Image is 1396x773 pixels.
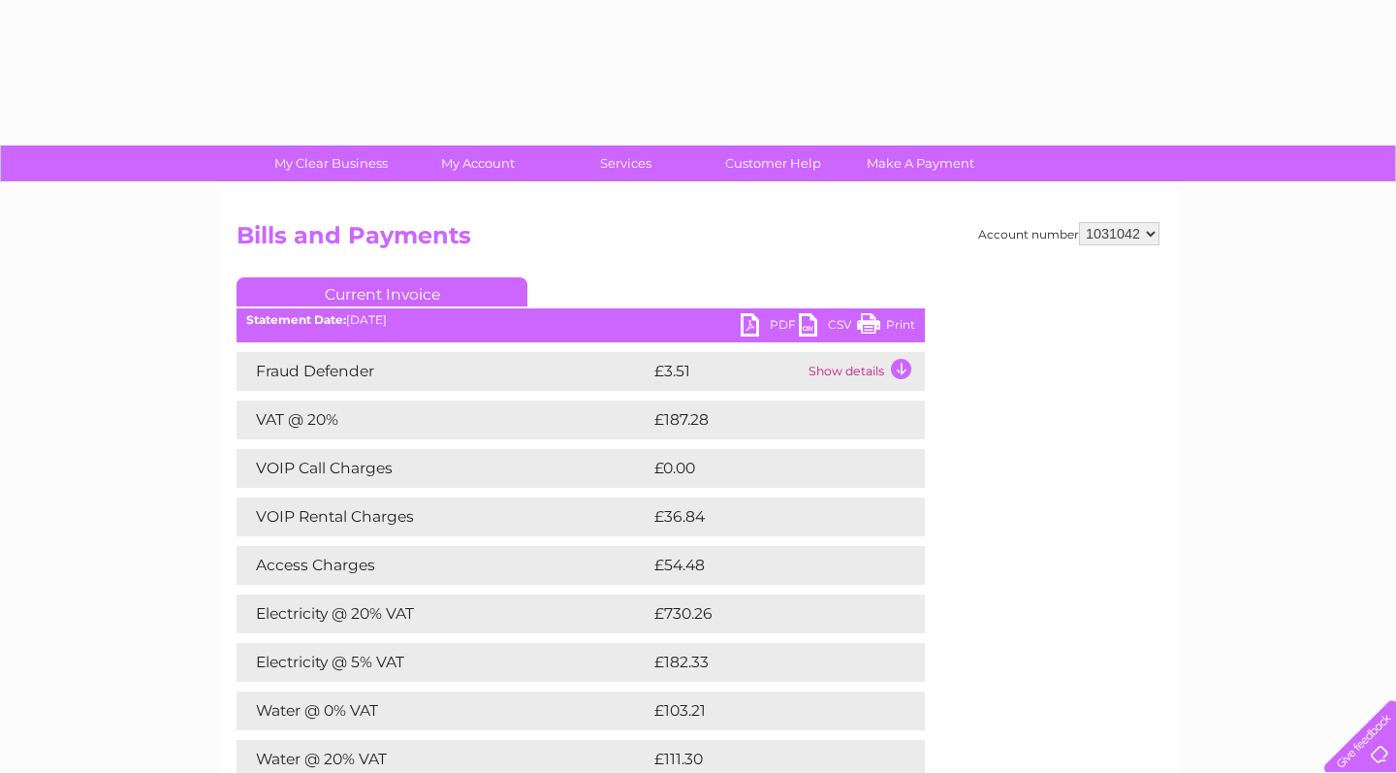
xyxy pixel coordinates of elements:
td: £36.84 [650,498,887,536]
td: Show details [804,352,925,391]
a: Services [546,145,706,181]
td: £0.00 [650,449,880,488]
a: My Clear Business [251,145,411,181]
a: CSV [799,313,857,341]
td: Access Charges [237,546,650,585]
td: Electricity @ 20% VAT [237,595,650,633]
td: £187.28 [650,401,889,439]
td: Water @ 0% VAT [237,692,650,730]
td: £103.21 [650,692,887,730]
td: £182.33 [650,643,889,682]
div: [DATE] [237,313,925,327]
h2: Bills and Payments [237,222,1159,259]
a: Print [857,313,915,341]
div: Account number [978,222,1159,245]
a: Make A Payment [841,145,1000,181]
td: £730.26 [650,595,891,633]
td: Fraud Defender [237,352,650,391]
td: Electricity @ 5% VAT [237,643,650,682]
a: Customer Help [693,145,853,181]
td: VOIP Rental Charges [237,498,650,536]
a: PDF [741,313,799,341]
a: Current Invoice [237,277,527,306]
td: £54.48 [650,546,887,585]
td: VOIP Call Charges [237,449,650,488]
b: Statement Date: [246,312,346,327]
a: My Account [398,145,558,181]
td: VAT @ 20% [237,401,650,439]
td: £3.51 [650,352,804,391]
